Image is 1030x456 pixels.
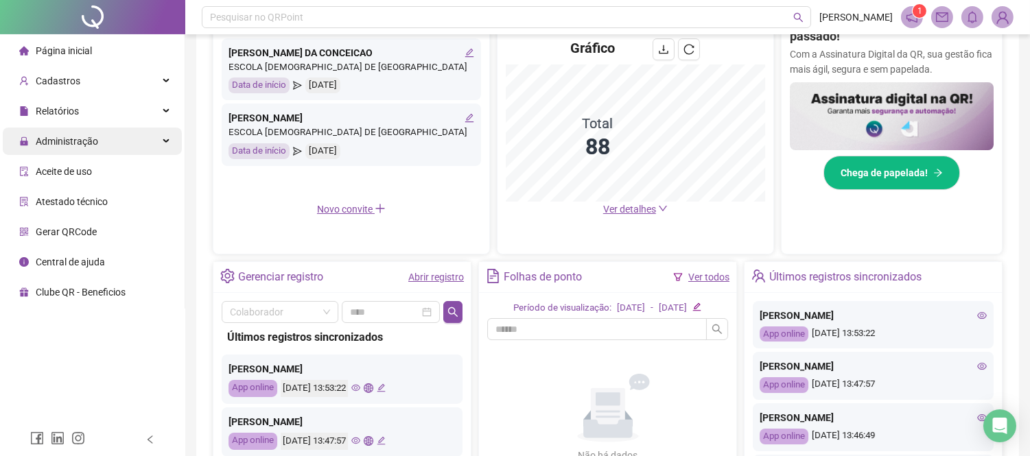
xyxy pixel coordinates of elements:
span: gift [19,287,29,297]
div: [DATE] [617,301,645,315]
div: Últimos registros sincronizados [227,328,457,346]
span: edit [377,383,386,392]
span: 1 [917,6,922,16]
span: Cadastros [36,75,80,86]
span: notification [906,11,918,23]
span: edit [465,48,474,58]
span: file [19,106,29,116]
div: Data de início [229,143,290,159]
div: [PERSON_NAME] [760,308,987,323]
span: left [145,435,155,444]
span: eye [977,311,987,320]
span: team [751,269,766,283]
span: arrow-right [933,168,943,178]
span: Ver detalhes [603,204,656,215]
span: send [293,143,302,159]
span: Novo convite [317,204,386,215]
div: App online [229,433,277,450]
div: - [651,301,653,315]
span: user-add [19,76,29,86]
span: linkedin [51,431,65,445]
span: send [293,77,302,93]
span: info-circle [19,257,29,267]
div: Últimos registros sincronizados [769,265,922,289]
span: Página inicial [36,45,92,56]
div: [PERSON_NAME] [229,110,474,125]
span: Clube QR - Beneficios [36,287,126,298]
span: home [19,46,29,56]
div: [DATE] 13:53:22 [760,326,987,342]
div: App online [760,429,808,444]
span: Relatórios [36,106,79,117]
p: Com a Assinatura Digital da QR, sua gestão fica mais ágil, segura e sem papelada. [790,47,994,77]
span: filter [673,272,683,282]
span: reload [683,44,694,55]
div: [DATE] [305,143,340,159]
span: qrcode [19,227,29,237]
span: global [364,383,373,392]
a: Abrir registro [408,272,464,283]
a: Ver detalhes down [603,204,668,215]
span: eye [351,436,360,445]
span: search [447,307,458,317]
div: App online [760,326,808,342]
span: mail [936,11,948,23]
span: download [658,44,669,55]
span: lock [19,136,29,146]
div: [DATE] [305,77,340,93]
div: [DATE] 13:53:22 [281,380,348,397]
div: [DATE] 13:47:57 [760,377,987,393]
div: Open Intercom Messenger [983,409,1016,442]
div: [DATE] [659,301,687,315]
span: plus [375,203,386,214]
span: Chega de papelada! [841,165,928,180]
button: Chega de papelada! [823,156,960,190]
div: App online [229,380,277,397]
h4: Gráfico [570,38,615,58]
img: 14016 [992,7,1013,27]
span: [PERSON_NAME] [819,10,893,25]
img: banner%2F02c71560-61a6-44d4-94b9-c8ab97240462.png [790,82,994,150]
span: instagram [71,431,85,445]
span: edit [465,113,474,123]
span: setting [220,269,235,283]
span: search [712,324,723,335]
span: file-text [486,269,500,283]
div: [PERSON_NAME] [229,414,456,429]
span: eye [351,383,360,392]
span: search [793,12,804,23]
div: [DATE] 13:47:57 [281,433,348,450]
div: Folhas de ponto [504,265,582,289]
div: [DATE] 13:46:49 [760,429,987,444]
span: audit [19,167,29,176]
div: [PERSON_NAME] [229,361,456,376]
span: Central de ajuda [36,256,105,267]
div: Gerenciar registro [238,265,323,289]
span: facebook [30,431,44,445]
span: down [658,204,668,213]
a: Ver todos [688,272,729,283]
div: [PERSON_NAME] [760,410,987,425]
span: solution [19,197,29,206]
div: ESCOLA [DEMOGRAPHIC_DATA] DE [GEOGRAPHIC_DATA] [229,60,474,75]
span: global [364,436,373,445]
span: eye [977,413,987,422]
span: bell [966,11,979,23]
span: edit [377,436,386,445]
div: App online [760,377,808,393]
span: eye [977,361,987,371]
sup: 1 [913,4,926,18]
span: Aceite de uso [36,166,92,177]
span: edit [692,302,701,311]
span: Atestado técnico [36,196,108,207]
div: ESCOLA [DEMOGRAPHIC_DATA] DE [GEOGRAPHIC_DATA] [229,125,474,140]
span: Gerar QRCode [36,226,97,237]
span: Administração [36,136,98,147]
div: Período de visualização: [513,301,611,315]
div: Data de início [229,77,290,93]
div: [PERSON_NAME] [760,359,987,374]
div: [PERSON_NAME] DA CONCEICAO [229,45,474,60]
